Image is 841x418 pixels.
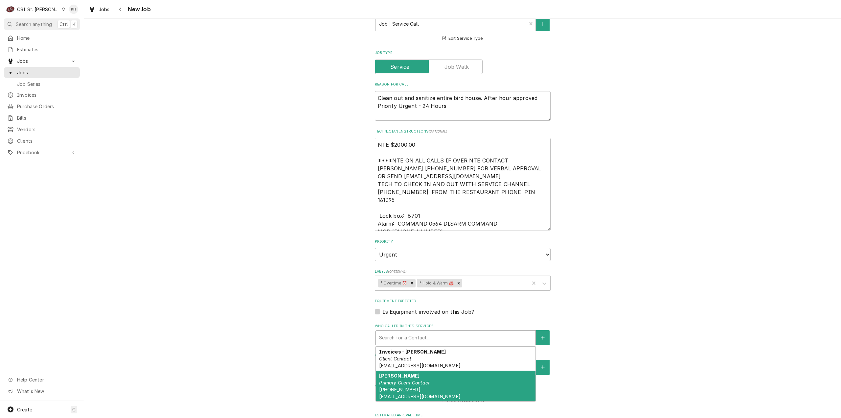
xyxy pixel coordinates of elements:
[375,129,551,134] label: Technician Instructions
[4,33,80,43] a: Home
[536,360,550,375] button: Create New Contact
[455,279,462,287] div: Remove ² Hold & Warm ♨️
[17,149,67,156] span: Pricebook
[375,269,551,274] label: Labels
[17,58,67,64] span: Jobs
[99,6,110,13] span: Jobs
[375,50,551,74] div: Job Type
[375,383,551,405] div: Attachments
[375,82,551,87] label: Reason For Call
[16,21,52,28] span: Search anything
[4,56,80,66] a: Go to Jobs
[4,374,80,385] a: Go to Help Center
[378,279,408,287] div: ¹ Overtime ⏰
[379,387,460,399] span: [PHONE_NUMBER] [EMAIL_ADDRESS][DOMAIN_NAME]
[375,413,551,418] label: Estimated Arrival Time
[126,5,151,14] span: New Job
[17,103,77,110] span: Purchase Orders
[4,89,80,100] a: Invoices
[69,5,78,14] div: Kelsey Hetlage's Avatar
[72,406,76,413] span: C
[73,21,76,28] span: K
[375,353,551,358] label: Who should the tech(s) ask for?
[115,4,126,14] button: Navigate back
[388,270,406,273] span: ( optional )
[17,91,77,98] span: Invoices
[383,308,474,316] label: Is Equipment involved on this Job?
[541,22,545,26] svg: Create New Service
[86,4,112,15] a: Jobs
[4,135,80,146] a: Clients
[4,18,80,30] button: Search anythingCtrlK
[375,383,551,388] label: Attachments
[375,10,551,42] div: Service Type
[375,82,551,121] div: Reason For Call
[17,137,77,144] span: Clients
[4,112,80,123] a: Bills
[379,373,420,379] strong: [PERSON_NAME]
[541,365,545,370] svg: Create New Contact
[6,5,15,14] div: C
[17,35,77,41] span: Home
[379,363,460,368] span: [EMAIL_ADDRESS][DOMAIN_NAME]
[379,356,411,361] em: Client Contact
[17,388,76,395] span: What's New
[375,269,551,290] div: Labels
[375,138,551,231] textarea: NTE $2000.00 ****NTE ON ALL CALLS IF OVER NTE CONTACT [PERSON_NAME] [PHONE_NUMBER] FOR VERBAL APP...
[17,407,32,412] span: Create
[417,279,455,287] div: ² Hold & Warm ♨️
[17,69,77,76] span: Jobs
[375,299,551,315] div: Equipment Expected
[59,21,68,28] span: Ctrl
[4,101,80,112] a: Purchase Orders
[375,324,551,329] label: Who called in this service?
[69,5,78,14] div: KH
[536,330,550,345] button: Create New Contact
[17,114,77,121] span: Bills
[441,34,484,42] button: Edit Service Type
[536,16,550,31] button: Create New Service
[6,5,15,14] div: CSI St. Louis's Avatar
[375,91,551,121] textarea: Clean out and sanitize entire bird house. After hour approved Priority Urgent - 24 Hours
[375,353,551,375] div: Who should the tech(s) ask for?
[375,239,551,244] label: Priority
[17,6,60,13] div: CSI St. [PERSON_NAME]
[375,324,551,345] div: Who called in this service?
[17,81,77,87] span: Job Series
[4,386,80,397] a: Go to What's New
[408,279,416,287] div: Remove ¹ Overtime ⏰
[379,349,446,355] strong: Invoices - [PERSON_NAME]
[375,239,551,261] div: Priority
[375,129,551,231] div: Technician Instructions
[379,380,430,385] em: Primary Client Contact
[4,147,80,158] a: Go to Pricebook
[4,79,80,89] a: Job Series
[541,335,545,340] svg: Create New Contact
[4,124,80,135] a: Vendors
[375,299,551,304] label: Equipment Expected
[4,67,80,78] a: Jobs
[4,44,80,55] a: Estimates
[17,46,77,53] span: Estimates
[17,376,76,383] span: Help Center
[375,50,551,56] label: Job Type
[429,130,447,133] span: ( optional )
[17,126,77,133] span: Vendors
